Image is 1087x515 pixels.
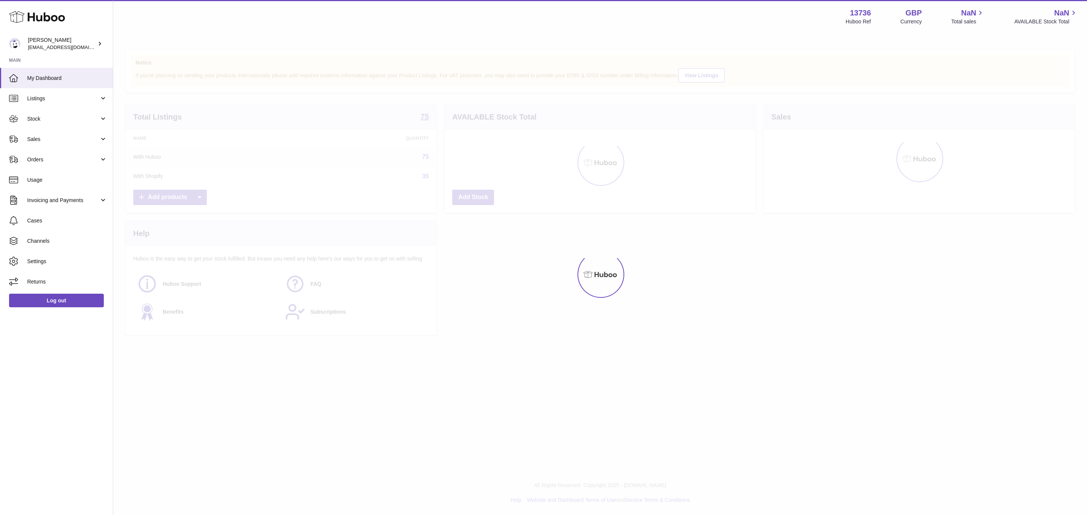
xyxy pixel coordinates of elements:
a: Log out [9,294,104,307]
span: Listings [27,95,99,102]
span: Orders [27,156,99,163]
span: Invoicing and Payments [27,197,99,204]
div: [PERSON_NAME] [28,37,96,51]
span: [EMAIL_ADDRESS][DOMAIN_NAME] [28,44,111,50]
div: Huboo Ref [846,18,871,25]
strong: GBP [905,8,922,18]
a: NaN AVAILABLE Stock Total [1014,8,1078,25]
span: NaN [1054,8,1069,18]
img: internalAdmin-13736@internal.huboo.com [9,38,20,49]
strong: 13736 [850,8,871,18]
span: Usage [27,176,107,184]
span: Sales [27,136,99,143]
span: My Dashboard [27,75,107,82]
a: NaN Total sales [951,8,985,25]
span: AVAILABLE Stock Total [1014,18,1078,25]
span: Returns [27,278,107,285]
span: Stock [27,115,99,123]
span: NaN [961,8,976,18]
span: Cases [27,217,107,224]
span: Channels [27,238,107,245]
span: Total sales [951,18,985,25]
span: Settings [27,258,107,265]
div: Currency [901,18,922,25]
